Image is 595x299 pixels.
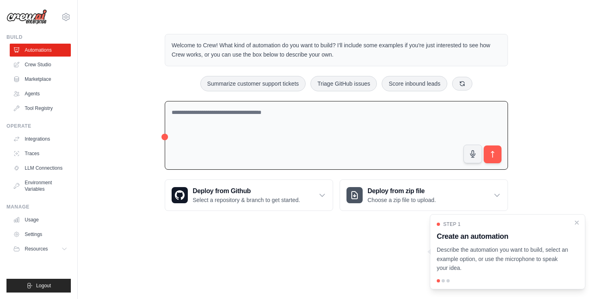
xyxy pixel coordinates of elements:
span: Logout [36,282,51,289]
div: Build [6,34,71,40]
a: Automations [10,44,71,57]
img: Logo [6,9,47,25]
button: Close walkthrough [574,219,580,226]
a: Agents [10,87,71,100]
h3: Deploy from Github [193,186,300,196]
h3: Deploy from zip file [368,186,436,196]
a: Integrations [10,133,71,145]
span: Step 1 [443,221,461,227]
div: Operate [6,123,71,129]
p: Describe the automation you want to build, select an example option, or use the microphone to spe... [437,245,569,273]
button: Resources [10,242,71,255]
a: Usage [10,213,71,226]
button: Score inbound leads [382,76,447,91]
div: Manage [6,204,71,210]
button: Logout [6,279,71,293]
button: Summarize customer support tickets [200,76,306,91]
a: Tool Registry [10,102,71,115]
a: Settings [10,228,71,241]
span: Resources [25,246,48,252]
a: Marketplace [10,73,71,86]
a: Crew Studio [10,58,71,71]
h3: Create an automation [437,231,569,242]
button: Triage GitHub issues [310,76,377,91]
p: Select a repository & branch to get started. [193,196,300,204]
a: Environment Variables [10,176,71,196]
a: LLM Connections [10,162,71,175]
a: Traces [10,147,71,160]
p: Choose a zip file to upload. [368,196,436,204]
p: Welcome to Crew! What kind of automation do you want to build? I'll include some examples if you'... [172,41,501,59]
